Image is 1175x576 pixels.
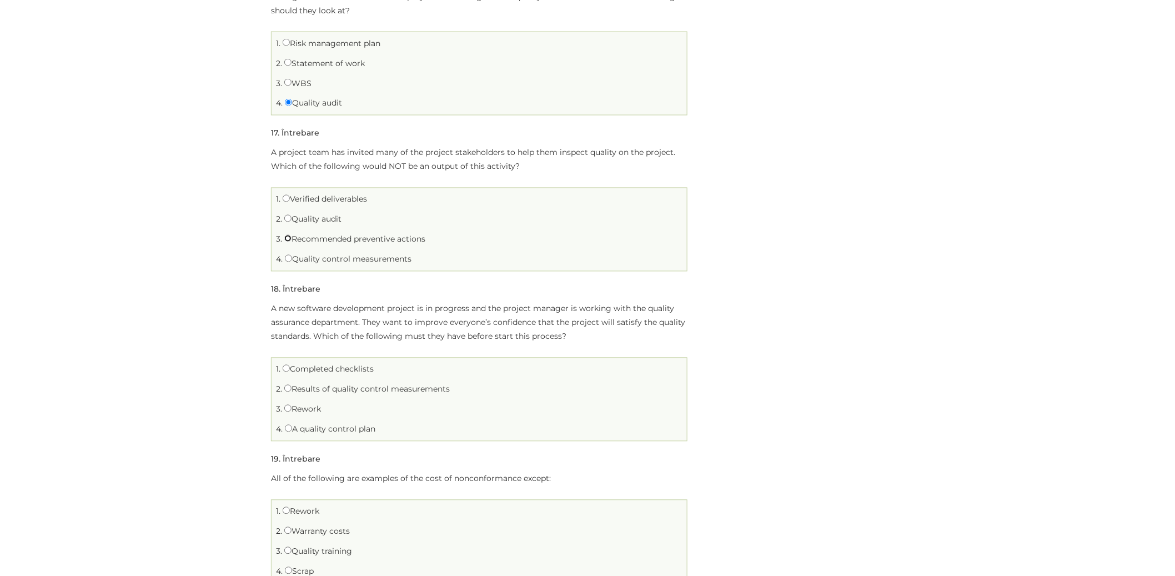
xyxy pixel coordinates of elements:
[284,547,352,557] label: Quality training
[276,254,283,264] span: 4.
[276,527,282,537] span: 2.
[284,547,292,554] input: Quality training
[271,284,279,294] span: 18
[284,58,365,68] label: Statement of work
[285,425,292,432] input: A quality control plan
[276,214,282,224] span: 2.
[276,364,280,374] span: 1.
[283,39,290,46] input: Risk management plan
[276,234,282,244] span: 3.
[284,78,312,88] label: WBS
[284,527,292,534] input: Warranty costs
[285,98,342,108] label: Quality audit
[276,194,280,204] span: 1.
[284,234,425,244] label: Recommended preventive actions
[284,215,292,222] input: Quality audit
[283,38,380,48] label: Risk management plan
[276,38,280,48] span: 1.
[284,385,292,392] input: Results of quality control measurements
[285,255,292,262] input: Quality control measurements
[271,128,278,138] span: 17
[283,365,290,372] input: Completed checklists
[271,455,320,464] h5: . Întrebare
[271,286,320,294] h5: . Întrebare
[285,254,411,264] label: Quality control measurements
[271,302,687,344] p: A new software development project is in progress and the project manager is working with the qua...
[285,99,292,106] input: Quality audit
[284,384,450,394] label: Results of quality control measurements
[284,404,321,414] label: Rework
[271,454,279,464] span: 19
[271,129,319,138] h5: . Întrebare
[276,404,282,414] span: 3.
[283,507,319,517] label: Rework
[284,79,292,86] input: WBS
[283,194,367,204] label: Verified deliverables
[276,58,282,68] span: 2.
[283,364,374,374] label: Completed checklists
[276,424,283,434] span: 4.
[284,214,342,224] label: Quality audit
[276,78,282,88] span: 3.
[271,146,687,174] p: A project team has invited many of the project stakeholders to help them inspect quality on the p...
[284,59,292,66] input: Statement of work
[276,547,282,557] span: 3.
[271,472,687,486] p: All of the following are examples of the cost of nonconformance except:
[284,527,350,537] label: Warranty costs
[276,384,282,394] span: 2.
[284,235,292,242] input: Recommended preventive actions
[284,405,292,412] input: Rework
[276,507,280,517] span: 1.
[283,507,290,514] input: Rework
[285,424,375,434] label: A quality control plan
[283,195,290,202] input: Verified deliverables
[285,567,292,574] input: Scrap
[276,98,283,108] span: 4.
